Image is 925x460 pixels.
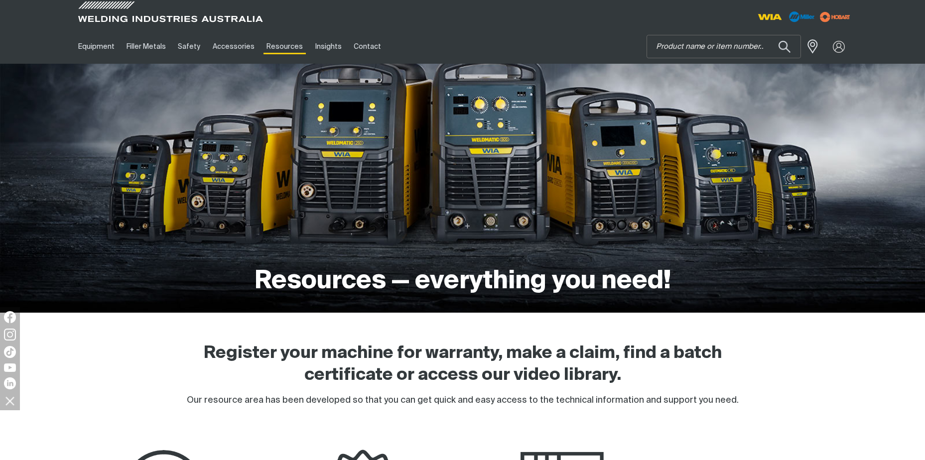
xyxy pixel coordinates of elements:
[72,29,121,64] a: Equipment
[4,346,16,358] img: TikTok
[4,377,16,389] img: LinkedIn
[348,29,387,64] a: Contact
[4,363,16,372] img: YouTube
[817,9,853,24] img: miller
[121,29,172,64] a: Filler Metals
[207,29,261,64] a: Accessories
[4,329,16,341] img: Instagram
[187,396,739,405] span: Our resource area has been developed so that you can get quick and easy access to the technical i...
[4,311,16,323] img: Facebook
[172,29,206,64] a: Safety
[72,29,658,64] nav: Main
[309,29,347,64] a: Insights
[1,392,18,409] img: hide socials
[177,343,749,386] h2: Register your machine for warranty, make a claim, find a batch certificate or access our video li...
[261,29,309,64] a: Resources
[768,35,801,58] button: Search products
[647,35,800,58] input: Product name or item number...
[255,265,671,298] h1: Resources — everything you need!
